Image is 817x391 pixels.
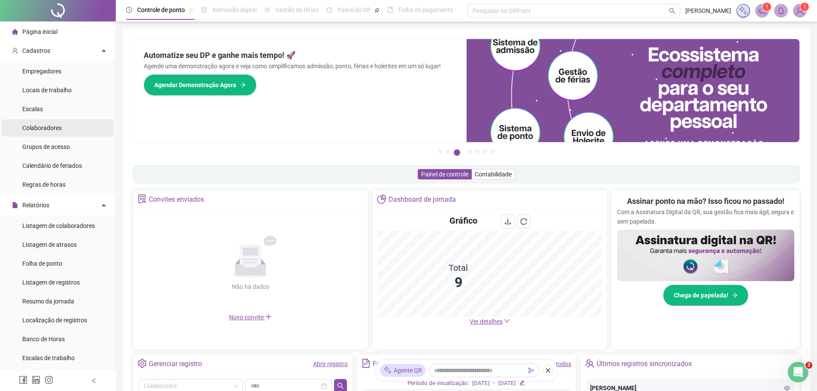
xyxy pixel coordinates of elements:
[91,378,97,384] span: left
[240,82,246,88] span: arrow-right
[22,181,66,188] span: Regras de horas
[265,313,272,320] span: plus
[144,49,456,61] h2: Automatize seu DP e ganhe mais tempo! 🚀
[617,207,794,226] p: Com a Assinatura Digital da QR, sua gestão fica mais ágil, segura e sem papelada.
[22,279,80,286] span: Listagem de registros
[19,376,27,384] span: facebook
[32,376,40,384] span: linkedin
[669,8,675,14] span: search
[22,241,77,248] span: Listagem de atrasos
[483,149,487,154] button: 6
[472,379,490,388] div: [DATE]
[22,106,43,112] span: Escalas
[475,149,479,154] button: 5
[663,285,748,306] button: Chega de papelada!
[126,7,132,13] span: clock-circle
[803,4,806,10] span: 1
[528,367,534,373] span: send
[739,6,748,15] img: sparkle-icon.fc2bf0ac1784a2077858766a79e2daf3.svg
[380,364,425,377] div: Agente QR
[22,143,70,150] span: Grupos de acesso
[766,4,769,10] span: 1
[137,6,185,13] span: Controle de ponto
[793,4,806,17] img: 67079
[449,215,477,227] h4: Gráfico
[374,8,380,13] span: pushpin
[22,68,61,75] span: Empregadores
[326,7,332,13] span: dashboard
[22,87,72,94] span: Locais de trabalho
[22,260,62,267] span: Folha de ponto
[144,61,456,71] p: Agende uma demonstração agora e veja como simplificamos admissão, ponto, férias e holerites em um...
[763,3,771,11] sup: 1
[504,218,511,225] span: download
[504,318,510,324] span: down
[498,379,516,388] div: [DATE]
[491,149,495,154] button: 7
[22,202,49,209] span: Relatórios
[674,291,728,300] span: Chega de papelada!
[337,382,344,389] span: search
[22,298,74,305] span: Resumo da jornada
[493,379,495,388] div: -
[732,292,738,298] span: arrow-right
[777,7,785,15] span: bell
[800,3,809,11] sup: Atualize o seu contato no menu Meus Dados
[144,74,256,96] button: Agendar Demonstração Agora
[627,195,784,207] h2: Assinar ponto na mão? Isso ficou no passado!
[22,28,57,35] span: Página inicial
[617,230,794,281] img: banner%2F02c71560-61a6-44d4-94b9-c8ab97240462.png
[12,202,18,208] span: file
[805,362,812,369] span: 2
[138,359,147,368] span: setting
[22,317,87,324] span: Localização de registros
[421,171,468,178] span: Painel de controle
[519,380,525,385] span: edit
[383,366,392,375] img: sparkle-icon.fc2bf0ac1784a2077858766a79e2daf3.svg
[22,336,65,343] span: Banco de Horas
[470,318,510,325] a: Ver detalhes down
[373,357,422,371] div: Folhas de ponto
[685,6,731,15] span: [PERSON_NAME]
[45,376,53,384] span: instagram
[138,194,147,203] span: solution
[201,7,207,13] span: file-done
[338,6,371,13] span: Painel do DP
[475,171,512,178] span: Contabilidade
[22,222,95,229] span: Listagem de colaboradores
[585,359,594,368] span: team
[188,8,193,13] span: pushpin
[407,379,469,388] div: Período de visualização:
[22,47,50,54] span: Cadastros
[470,318,503,325] span: Ver detalhes
[520,218,527,225] span: reload
[377,194,386,203] span: pie-chart
[22,124,62,131] span: Colaboradores
[597,357,692,371] div: Últimos registros sincronizados
[758,7,766,15] span: notification
[212,6,256,13] span: Admissão digital
[454,149,460,156] button: 3
[438,149,443,154] button: 1
[22,355,75,361] span: Escalas de trabalho
[467,149,472,154] button: 4
[149,357,202,371] div: Gerenciar registro
[12,48,18,54] span: user-add
[398,6,453,13] span: Folha de pagamento
[446,149,450,154] button: 2
[22,162,82,169] span: Calendário de feriados
[788,362,808,382] iframe: Intercom live chat
[784,385,790,391] span: eye
[275,6,319,13] span: Gestão de férias
[387,7,393,13] span: book
[154,80,236,90] span: Agendar Demonstração Agora
[467,39,800,142] img: banner%2Fd57e337e-a0d3-4837-9615-f134fc33a8e6.png
[545,367,551,373] span: close
[211,282,290,291] div: Não há dados
[149,192,204,207] div: Convites enviados
[546,361,571,367] a: Ver todos
[264,7,270,13] span: sun
[313,361,348,367] a: Abrir registro
[362,359,371,368] span: file-text
[12,29,18,35] span: home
